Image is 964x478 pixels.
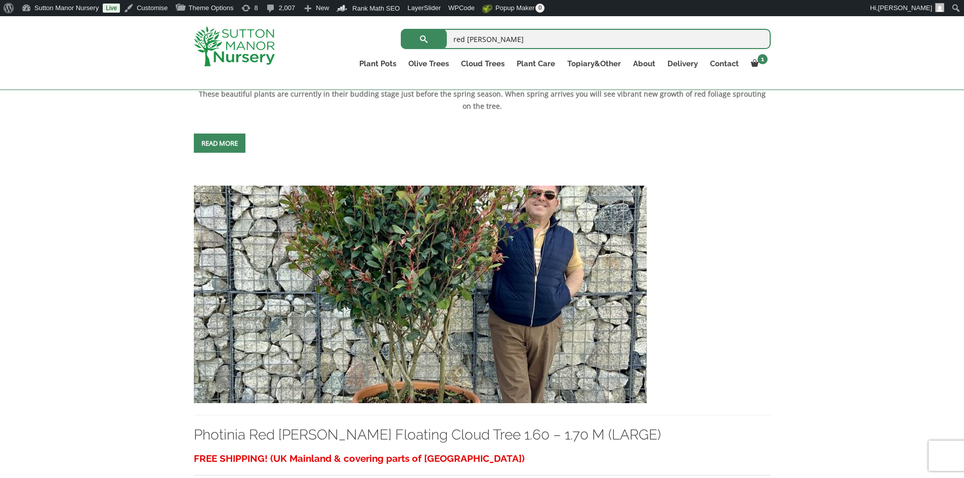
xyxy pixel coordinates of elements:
input: Search... [401,29,771,49]
a: 1 [745,57,771,71]
span: Rank Math SEO [352,5,400,12]
a: Olive Trees [402,57,455,71]
a: Cloud Trees [455,57,511,71]
a: Photinia Red Robin Floating Cloud Tree 1.60 - 1.70 M (LARGE) [194,289,647,298]
a: Live [103,4,120,13]
span: 1 [758,54,768,64]
span: [PERSON_NAME] [878,4,932,12]
a: Plant Care [511,57,561,71]
img: Photinia Red Robin Floating Cloud Tree 1.60 - 1.70 M (LARGE) - AF1A0B1B 98E1 49B1 83A4 513F4D12193C [194,186,647,403]
a: Photinia Red [PERSON_NAME] Floating Cloud Tree 1.60 – 1.70 M (LARGE) [194,426,661,443]
a: Delivery [661,57,704,71]
a: Contact [704,57,745,71]
img: logo [194,26,275,66]
a: Topiary&Other [561,57,627,71]
h3: FREE SHIPPING! (UK Mainland & covering parts of [GEOGRAPHIC_DATA]) [194,449,771,468]
a: About [627,57,661,71]
a: Read more [194,134,245,153]
a: Plant Pots [353,57,402,71]
span: 0 [535,4,544,13]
